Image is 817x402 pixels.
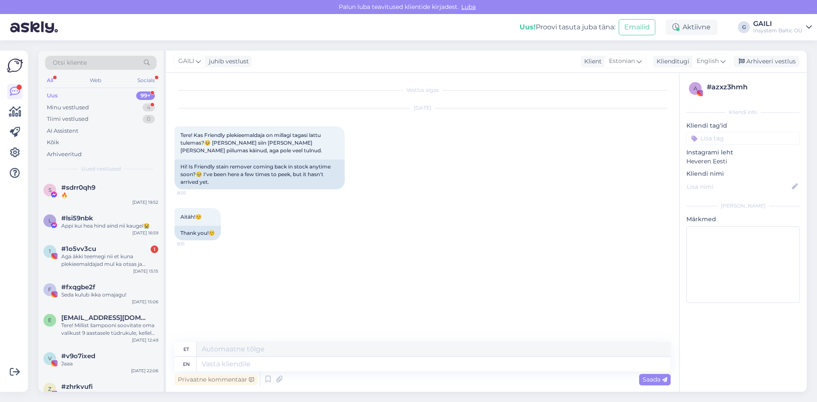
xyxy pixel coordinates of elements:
[174,160,345,189] div: Hi! Is Friendly stain remover coming back in stock anytime soon?🥹 I've been here a few times to p...
[133,268,158,274] div: [DATE] 15:15
[180,214,202,220] span: Aitäh!☺️
[687,182,790,191] input: Lisa nimi
[61,322,158,337] div: Tere! Millist šampooni soovitate oma valikust 9 aastasele tüdrukule, kellel on tekkimas kõõma pro...
[61,383,93,391] span: #zhrkvufi
[61,253,158,268] div: Aga äkki teemegi nii et kuna plekieemaldajad mul ka otsas ja nende järele alati nõudlus, et teen ...
[47,115,89,123] div: Tiimi vestlused
[48,317,51,323] span: e
[61,283,95,291] span: #fxqgbe2f
[581,57,602,66] div: Klient
[174,104,671,112] div: [DATE]
[686,148,800,157] p: Instagrami leht
[131,368,158,374] div: [DATE] 22:06
[61,184,95,191] span: #sdrr0qh9
[178,57,194,66] span: GAILI
[686,121,800,130] p: Kliendi tag'id
[686,157,800,166] p: Heveren Eesti
[132,337,158,343] div: [DATE] 12:49
[81,165,121,173] span: Uued vestlused
[686,132,800,145] input: Lisa tag
[136,91,155,100] div: 99+
[643,376,667,383] span: Saada
[174,226,221,240] div: Thank you!☺️
[48,386,51,392] span: z
[48,355,51,362] span: v
[61,214,93,222] span: #lsi59nbk
[132,199,158,205] div: [DATE] 19:52
[697,57,719,66] span: English
[61,291,158,299] div: Seda kulub ikka omajagu!
[686,215,800,224] p: Märkmed
[183,357,190,371] div: en
[753,27,803,34] div: Insystem Baltic OÜ
[174,86,671,94] div: Vestlus algas
[61,360,158,368] div: Jaaa
[174,374,257,385] div: Privaatne kommentaar
[206,57,249,66] div: juhib vestlust
[753,20,803,27] div: GAILI
[143,103,155,112] div: 4
[61,191,158,199] div: 🔥
[53,58,87,67] span: Otsi kliente
[183,342,189,356] div: et
[132,230,158,236] div: [DATE] 16:59
[520,22,615,32] div: Proovi tasuta juba täna:
[88,75,103,86] div: Web
[738,21,750,33] div: G
[47,103,89,112] div: Minu vestlused
[177,241,209,247] span: 8:31
[47,150,82,159] div: Arhiveeritud
[520,23,536,31] b: Uus!
[49,248,51,254] span: 1
[151,245,158,253] div: 1
[45,75,55,86] div: All
[734,56,799,67] div: Arhiveeri vestlus
[61,314,150,322] span: elisterasmaa@hotmail.com
[61,245,96,253] span: #1o5vv3cu
[61,352,95,360] span: #v9o7ixed
[707,82,797,92] div: # azxz3hmh
[49,187,51,193] span: s
[686,202,800,210] div: [PERSON_NAME]
[49,217,51,224] span: l
[459,3,478,11] span: Luba
[609,57,635,66] span: Estonian
[666,20,717,35] div: Aktiivne
[619,19,655,35] button: Emailid
[653,57,689,66] div: Klienditugi
[61,222,158,230] div: Appi kui hea hind aind nii kaugel😭
[136,75,157,86] div: Socials
[694,85,697,91] span: a
[132,299,158,305] div: [DATE] 15:06
[686,169,800,178] p: Kliendi nimi
[753,20,812,34] a: GAILIInsystem Baltic OÜ
[180,132,322,154] span: Tere! Kas Friendly plekieemaldaja on millagi tagasi lattu tulemas?🥹 [PERSON_NAME] siin [PERSON_NA...
[47,138,59,147] div: Kõik
[47,91,58,100] div: Uus
[47,127,78,135] div: AI Assistent
[7,57,23,74] img: Askly Logo
[48,286,51,293] span: f
[177,190,209,196] span: 8:20
[686,108,800,116] div: Kliendi info
[143,115,155,123] div: 0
